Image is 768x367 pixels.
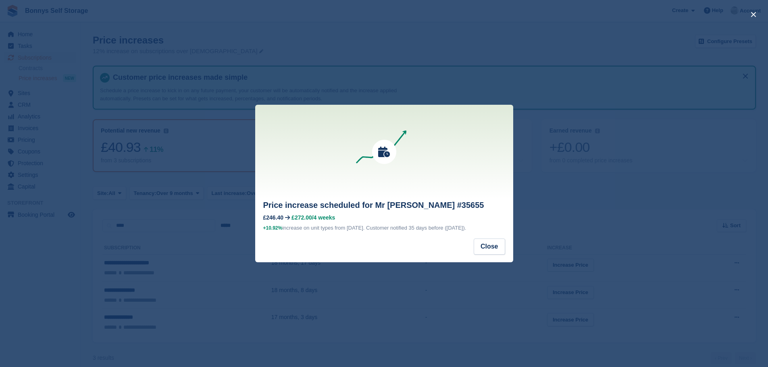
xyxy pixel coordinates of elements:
h2: Price increase scheduled for Mr [PERSON_NAME] #35655 [263,199,505,211]
button: close [747,8,760,21]
div: +10.92% [263,224,283,232]
span: increase on unit types from [DATE]. [263,225,365,231]
button: Close [474,238,505,255]
span: £272.00 [291,214,312,221]
span: /4 weeks [312,214,335,221]
div: £246.40 [263,214,284,221]
span: Customer notified 35 days before ([DATE]). [366,225,466,231]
